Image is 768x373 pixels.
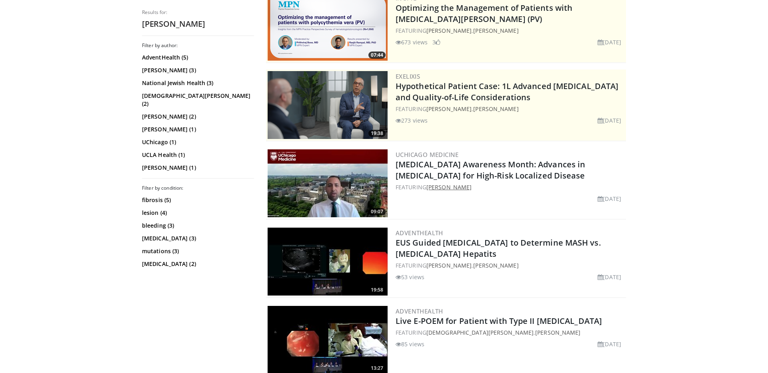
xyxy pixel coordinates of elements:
span: 07:44 [368,52,386,59]
li: 85 views [396,340,424,348]
a: 19:38 [268,71,388,139]
a: EUS Guided [MEDICAL_DATA] to Determine MASH vs. [MEDICAL_DATA] Hepatits [396,237,601,259]
a: [MEDICAL_DATA] (2) [142,260,252,268]
a: [PERSON_NAME] [535,329,580,336]
a: [PERSON_NAME] (1) [142,164,252,172]
div: FEATURING , [396,26,624,35]
span: 13:27 [368,365,386,372]
a: [PERSON_NAME] [426,183,472,191]
a: Hypothetical Patient Case: 1L Advanced [MEDICAL_DATA] and Quality-of-Life Considerations [396,81,618,103]
li: [DATE] [598,194,621,203]
a: [PERSON_NAME] [473,27,518,34]
img: fd760cb7-c59a-4761-92af-33dfd63b31c4.300x170_q85_crop-smart_upscale.jpg [268,228,388,296]
img: 7f860e55-decd-49ee-8c5f-da08edcb9540.png.300x170_q85_crop-smart_upscale.png [268,71,388,139]
a: Live E-POEM for Patient with Type II [MEDICAL_DATA] [396,315,602,326]
a: Exelixis [396,72,420,80]
a: AdventHealth [396,229,443,237]
a: mutations (3) [142,247,252,255]
span: 09:07 [368,208,386,215]
h3: Filter by condition: [142,185,254,191]
a: bleeding (3) [142,222,252,230]
a: 09:07 [268,149,388,217]
li: 53 views [396,273,424,281]
a: [PERSON_NAME] [473,262,518,269]
a: AdventHealth (5) [142,54,252,62]
div: FEATURING , [396,328,624,337]
a: [PERSON_NAME] (2) [142,113,252,121]
a: [PERSON_NAME] (3) [142,66,252,74]
li: [DATE] [598,38,621,46]
div: FEATURING , [396,261,624,270]
li: 273 views [396,116,428,125]
li: 3 [432,38,440,46]
span: 19:58 [368,286,386,294]
span: 19:38 [368,130,386,137]
a: [PERSON_NAME] [473,105,518,113]
li: [DATE] [598,340,621,348]
a: [PERSON_NAME] [426,262,472,269]
a: [PERSON_NAME] [426,27,472,34]
img: f1f023a9-a474-4de8-84b7-c55bc6abca14.300x170_q85_crop-smart_upscale.jpg [268,149,388,217]
h3: Filter by author: [142,42,254,49]
p: Results for: [142,9,254,16]
a: [MEDICAL_DATA] Awareness Month: Advances in [MEDICAL_DATA] for High-Risk Localized Disease [396,159,585,181]
div: FEATURING , [396,105,624,113]
li: [DATE] [598,116,621,125]
a: National Jewish Health (3) [142,79,252,87]
a: lesion (4) [142,209,252,217]
a: UChicago (1) [142,138,252,146]
a: [PERSON_NAME] [426,105,472,113]
li: [DATE] [598,273,621,281]
a: 19:58 [268,228,388,296]
a: AdventHealth [396,307,443,315]
a: [MEDICAL_DATA] (3) [142,234,252,242]
a: Optimizing the Management of Patients with [MEDICAL_DATA][PERSON_NAME] (PV) [396,2,572,24]
a: UCLA Health (1) [142,151,252,159]
a: [DEMOGRAPHIC_DATA][PERSON_NAME] [426,329,534,336]
h2: [PERSON_NAME] [142,19,254,29]
a: fibrosis (5) [142,196,252,204]
a: [PERSON_NAME] (1) [142,125,252,133]
a: UChicago Medicine [396,151,459,159]
div: FEATURING [396,183,624,191]
a: [DEMOGRAPHIC_DATA][PERSON_NAME] (2) [142,92,252,108]
li: 673 views [396,38,428,46]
